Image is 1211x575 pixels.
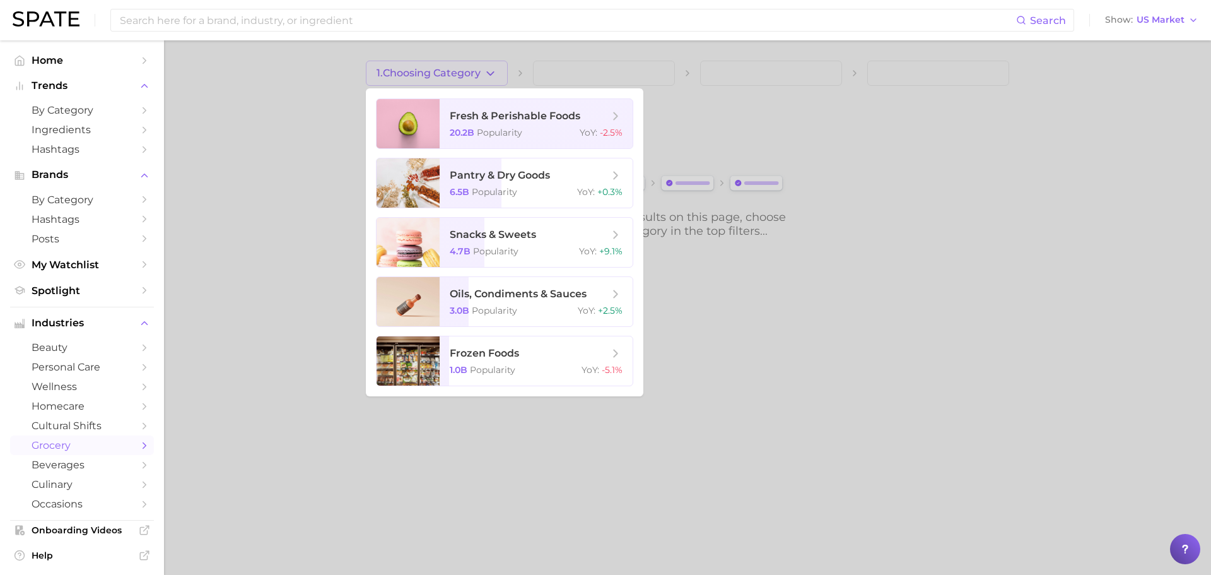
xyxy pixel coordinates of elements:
a: Home [10,50,154,70]
a: occasions [10,494,154,514]
button: Brands [10,165,154,184]
a: wellness [10,377,154,396]
span: cultural shifts [32,420,132,432]
a: personal care [10,357,154,377]
input: Search here for a brand, industry, or ingredient [119,9,1016,31]
span: oils, condiments & sauces [450,288,587,300]
span: Onboarding Videos [32,525,132,536]
span: Spotlight [32,285,132,297]
span: YoY : [580,127,597,138]
button: Trends [10,76,154,95]
span: Search [1030,15,1066,27]
a: by Category [10,190,154,210]
span: US Market [1137,16,1185,23]
span: by Category [32,194,132,206]
span: personal care [32,361,132,373]
a: Posts [10,229,154,249]
span: YoY : [577,186,595,198]
span: 3.0b [450,305,469,316]
span: 1.0b [450,364,467,376]
span: Home [32,54,132,66]
span: +2.5% [598,305,623,316]
span: homecare [32,400,132,412]
span: occasions [32,498,132,510]
span: +0.3% [597,186,623,198]
a: by Category [10,100,154,120]
img: SPATE [13,11,79,27]
span: by Category [32,104,132,116]
button: ShowUS Market [1102,12,1202,28]
span: 6.5b [450,186,469,198]
a: Hashtags [10,210,154,229]
span: wellness [32,381,132,393]
a: Hashtags [10,139,154,159]
span: Show [1105,16,1133,23]
a: Spotlight [10,281,154,300]
span: YoY : [579,246,597,257]
a: grocery [10,436,154,455]
span: Popularity [477,127,522,138]
span: My Watchlist [32,259,132,271]
span: Popularity [473,246,518,257]
ul: 1.Choosing Category [366,88,643,396]
span: Popularity [472,305,517,316]
span: +9.1% [599,246,623,257]
a: Ingredients [10,120,154,139]
span: YoY : [582,364,599,376]
span: Popularity [470,364,515,376]
span: Popularity [472,186,517,198]
span: Hashtags [32,213,132,225]
a: cultural shifts [10,416,154,436]
button: Industries [10,314,154,333]
a: My Watchlist [10,255,154,275]
a: Help [10,546,154,565]
span: beauty [32,341,132,353]
a: culinary [10,475,154,494]
span: culinary [32,478,132,490]
span: pantry & dry goods [450,169,550,181]
a: Onboarding Videos [10,521,154,540]
span: 20.2b [450,127,474,138]
span: Posts [32,233,132,245]
span: Hashtags [32,143,132,155]
span: fresh & perishable foods [450,110,580,122]
span: Industries [32,317,132,329]
span: -5.1% [602,364,623,376]
span: -2.5% [600,127,623,138]
span: snacks & sweets [450,228,536,240]
span: YoY : [578,305,595,316]
a: beauty [10,338,154,357]
span: beverages [32,459,132,471]
span: Help [32,550,132,561]
span: Brands [32,169,132,181]
span: Trends [32,80,132,92]
a: beverages [10,455,154,475]
span: frozen foods [450,347,519,359]
span: Ingredients [32,124,132,136]
a: homecare [10,396,154,416]
span: 4.7b [450,246,471,257]
span: grocery [32,439,132,451]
